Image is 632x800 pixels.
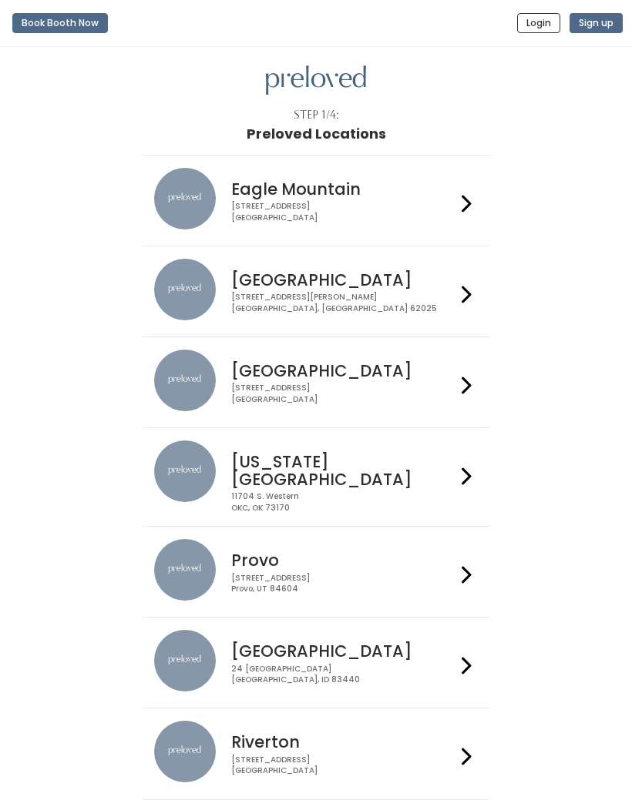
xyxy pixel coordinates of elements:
button: Book Booth Now [12,13,108,33]
img: preloved logo [266,65,366,95]
div: 24 [GEOGRAPHIC_DATA] [GEOGRAPHIC_DATA], ID 83440 [231,664,456,686]
h4: Riverton [231,733,456,751]
div: 11704 S. Western OKC, OK 73170 [231,491,456,514]
a: preloved location Riverton [STREET_ADDRESS][GEOGRAPHIC_DATA] [154,721,479,786]
h1: Preloved Locations [247,126,386,142]
h4: Eagle Mountain [231,180,456,198]
h4: [GEOGRAPHIC_DATA] [231,642,456,660]
a: Book Booth Now [12,6,108,40]
a: preloved location Eagle Mountain [STREET_ADDRESS][GEOGRAPHIC_DATA] [154,168,479,233]
div: Step 1/4: [294,107,339,123]
img: preloved location [154,721,216,782]
img: preloved location [154,539,216,601]
div: [STREET_ADDRESS] Provo, UT 84604 [231,573,456,595]
button: Login [517,13,560,33]
h4: Provo [231,551,456,569]
img: preloved location [154,440,216,502]
button: Sign up [570,13,623,33]
h4: [GEOGRAPHIC_DATA] [231,362,456,380]
img: preloved location [154,168,216,229]
a: preloved location [GEOGRAPHIC_DATA] 24 [GEOGRAPHIC_DATA][GEOGRAPHIC_DATA], ID 83440 [154,630,479,695]
a: preloved location [GEOGRAPHIC_DATA] [STREET_ADDRESS][GEOGRAPHIC_DATA] [154,350,479,415]
div: [STREET_ADDRESS] [GEOGRAPHIC_DATA] [231,201,456,223]
img: preloved location [154,259,216,320]
a: preloved location [GEOGRAPHIC_DATA] [STREET_ADDRESS][PERSON_NAME][GEOGRAPHIC_DATA], [GEOGRAPHIC_D... [154,259,479,324]
img: preloved location [154,350,216,411]
div: [STREET_ADDRESS] [GEOGRAPHIC_DATA] [231,383,456,405]
a: preloved location Provo [STREET_ADDRESS]Provo, UT 84604 [154,539,479,604]
h4: [GEOGRAPHIC_DATA] [231,271,456,289]
a: preloved location [US_STATE][GEOGRAPHIC_DATA] 11704 S. WesternOKC, OK 73170 [154,440,479,514]
div: [STREET_ADDRESS][PERSON_NAME] [GEOGRAPHIC_DATA], [GEOGRAPHIC_DATA] 62025 [231,292,456,314]
h4: [US_STATE][GEOGRAPHIC_DATA] [231,453,456,488]
img: preloved location [154,630,216,691]
div: [STREET_ADDRESS] [GEOGRAPHIC_DATA] [231,755,456,777]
